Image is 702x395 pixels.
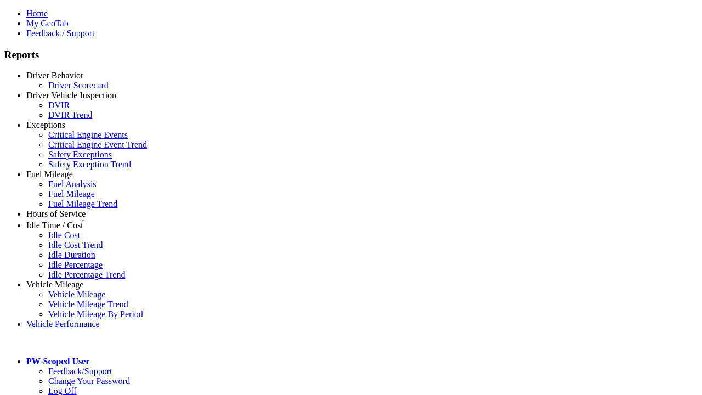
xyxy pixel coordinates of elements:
h3: Reports [4,49,698,61]
a: DVIR Trend [48,110,92,120]
a: Exceptions [26,120,65,129]
a: Driver Vehicle Inspection [26,91,116,100]
a: Vehicle Mileage [48,290,105,299]
a: Idle Percentage Trend [48,270,125,279]
a: Critical Engine Events [48,130,128,139]
a: Fuel Mileage [26,170,73,179]
a: Safety Exception Trend [48,160,131,169]
a: PW-Scoped User [26,357,89,366]
a: Fuel Mileage [48,189,95,199]
a: My GeoTab [26,19,69,28]
a: Critical Engine Event Trend [48,140,147,149]
a: Idle Time / Cost [26,221,83,230]
a: Idle Duration [48,250,95,259]
a: Safety Exceptions [48,150,112,159]
a: Idle Cost Trend [48,240,103,250]
a: Vehicle Performance [26,319,100,329]
a: Vehicle Mileage [26,280,83,289]
a: DVIR [48,100,70,110]
a: Feedback / Support [26,29,94,38]
a: Vehicle Mileage Trend [48,300,128,309]
a: Fuel Analysis [48,179,97,189]
a: Fuel Mileage Trend [48,199,117,208]
a: Idle Cost [48,230,80,240]
a: Hours of Service [26,209,86,218]
a: Vehicle Mileage By Period [48,309,143,319]
a: Driver Behavior [26,71,83,80]
a: Driver Scorecard [48,81,109,90]
a: Idle Percentage [48,260,103,269]
a: Home [26,9,48,18]
a: Change Your Password [48,376,130,386]
a: HOS Explanation Reports [48,219,140,228]
a: Feedback/Support [48,366,112,376]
